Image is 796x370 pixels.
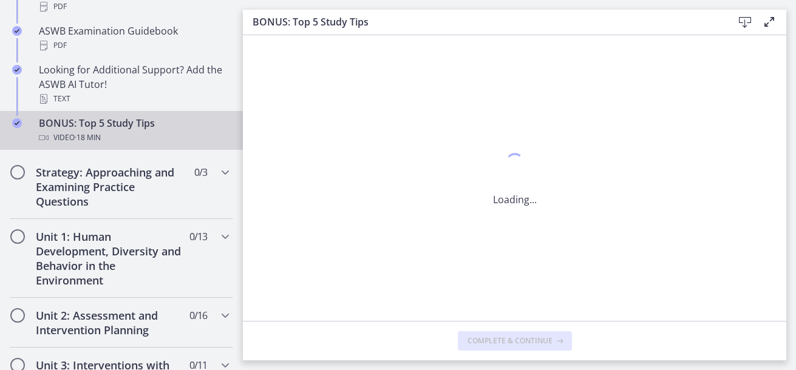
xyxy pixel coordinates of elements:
[493,150,537,178] div: 1
[39,24,228,53] div: ASWB Examination Guidebook
[194,165,207,180] span: 0 / 3
[12,118,22,128] i: Completed
[493,192,537,207] p: Loading...
[189,308,207,323] span: 0 / 16
[39,130,228,145] div: Video
[458,331,572,351] button: Complete & continue
[39,38,228,53] div: PDF
[39,116,228,145] div: BONUS: Top 5 Study Tips
[36,308,184,337] h2: Unit 2: Assessment and Intervention Planning
[39,92,228,106] div: Text
[36,165,184,209] h2: Strategy: Approaching and Examining Practice Questions
[12,26,22,36] i: Completed
[75,130,101,145] span: · 18 min
[39,62,228,106] div: Looking for Additional Support? Add the ASWB AI Tutor!
[12,65,22,75] i: Completed
[189,229,207,244] span: 0 / 13
[253,15,713,29] h3: BONUS: Top 5 Study Tips
[468,336,553,346] span: Complete & continue
[36,229,184,288] h2: Unit 1: Human Development, Diversity and Behavior in the Environment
